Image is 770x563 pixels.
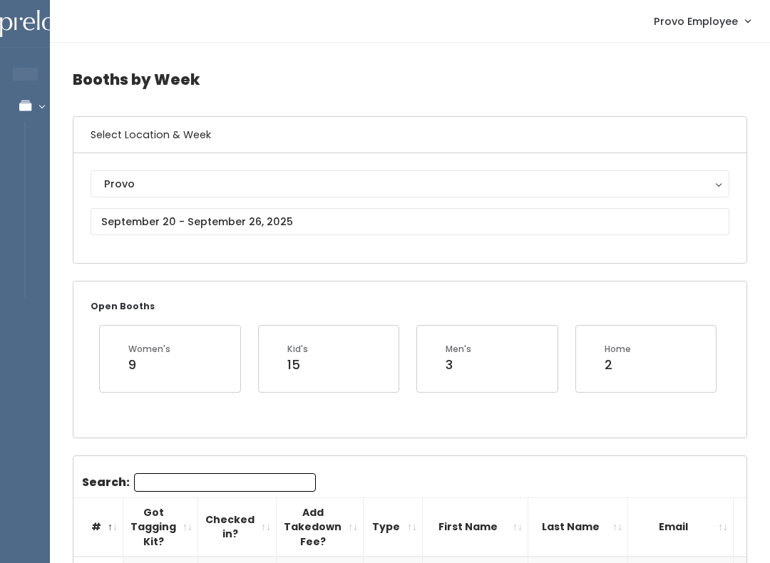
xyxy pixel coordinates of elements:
[287,356,308,374] div: 15
[198,497,277,557] th: Checked in?: activate to sort column ascending
[128,343,170,356] div: Women's
[605,343,631,356] div: Home
[628,497,734,557] th: Email: activate to sort column ascending
[287,343,308,356] div: Kid's
[128,356,170,374] div: 9
[123,497,198,557] th: Got Tagging Kit?: activate to sort column ascending
[73,497,123,557] th: #: activate to sort column descending
[134,473,316,492] input: Search:
[446,343,471,356] div: Men's
[605,356,631,374] div: 2
[364,497,423,557] th: Type: activate to sort column ascending
[91,300,155,312] small: Open Booths
[446,356,471,374] div: 3
[104,176,716,192] div: Provo
[82,473,316,492] label: Search:
[528,497,628,557] th: Last Name: activate to sort column ascending
[91,170,729,197] button: Provo
[423,497,528,557] th: First Name: activate to sort column ascending
[73,60,747,99] h4: Booths by Week
[277,497,364,557] th: Add Takedown Fee?: activate to sort column ascending
[654,14,738,29] span: Provo Employee
[91,208,729,235] input: September 20 - September 26, 2025
[73,117,746,153] h6: Select Location & Week
[640,6,764,36] a: Provo Employee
